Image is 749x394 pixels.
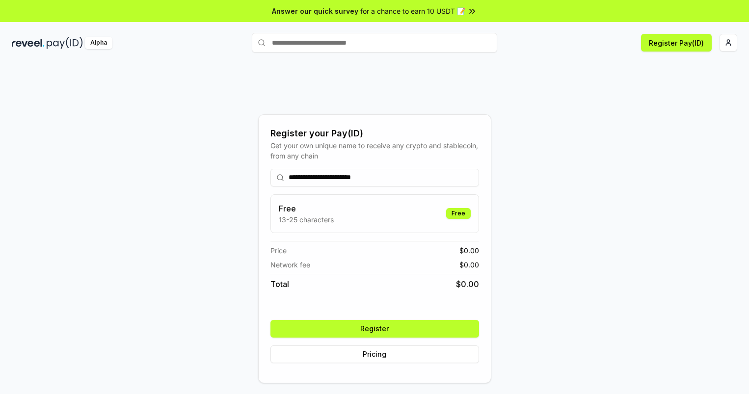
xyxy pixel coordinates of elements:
[459,245,479,256] span: $ 0.00
[270,345,479,363] button: Pricing
[85,37,112,49] div: Alpha
[446,208,471,219] div: Free
[270,127,479,140] div: Register your Pay(ID)
[279,203,334,214] h3: Free
[279,214,334,225] p: 13-25 characters
[47,37,83,49] img: pay_id
[12,37,45,49] img: reveel_dark
[270,278,289,290] span: Total
[270,245,287,256] span: Price
[270,320,479,338] button: Register
[459,260,479,270] span: $ 0.00
[272,6,358,16] span: Answer our quick survey
[456,278,479,290] span: $ 0.00
[641,34,712,52] button: Register Pay(ID)
[270,260,310,270] span: Network fee
[270,140,479,161] div: Get your own unique name to receive any crypto and stablecoin, from any chain
[360,6,465,16] span: for a chance to earn 10 USDT 📝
